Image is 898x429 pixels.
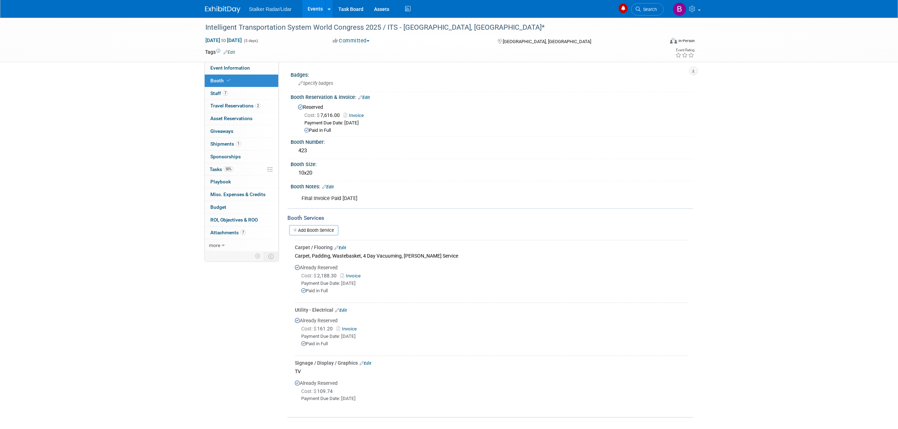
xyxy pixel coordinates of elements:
a: Search [631,3,664,16]
a: Invoice [340,273,363,278]
span: [GEOGRAPHIC_DATA], [GEOGRAPHIC_DATA] [503,39,591,44]
a: Playbook [205,176,278,188]
div: Paid in Full [304,127,688,134]
div: Carpet, Padding, Wastebasket, 4 Day Vacuuming, [PERSON_NAME] Service [295,251,688,260]
div: Event Format [622,37,695,47]
a: Budget [205,201,278,213]
a: Add Booth Service [289,225,338,235]
span: [DATE] [DATE] [205,37,242,43]
button: Committed [330,37,372,45]
div: 10x20 [296,168,688,178]
span: Budget [210,204,226,210]
div: Paid in Full [301,341,688,347]
span: Playbook [210,179,231,184]
span: Booth [210,78,232,83]
a: Edit [358,95,370,100]
span: Cost: $ [304,112,320,118]
span: Cost: $ [301,326,317,331]
div: Booth Notes: [291,181,693,190]
div: Reserved [296,102,688,134]
a: Attachments7 [205,227,278,239]
a: Event Information [205,62,278,74]
a: more [205,239,278,252]
img: Format-Inperson.png [670,38,677,43]
span: 2,188.30 [301,273,339,278]
td: Personalize Event Tab Strip [252,252,264,261]
div: Carpet / Flooring [295,244,688,251]
span: Giveaways [210,128,233,134]
span: 50% [224,166,233,172]
span: Asset Reservations [210,116,252,121]
div: TV [295,366,688,376]
div: Payment Due Date: [DATE] [301,333,688,340]
span: ROI, Objectives & ROO [210,217,258,223]
div: Already Reserved [295,313,688,353]
span: to [220,37,227,43]
a: Staff7 [205,87,278,100]
a: Giveaways [205,125,278,137]
span: 109.74 [301,388,336,394]
span: Sponsorships [210,154,241,159]
span: more [209,242,220,248]
span: Stalker Radar/Lidar [249,6,292,12]
div: Already Reserved [295,260,688,300]
span: 7,616.00 [304,112,343,118]
div: Booth Reservation & Invoice: [291,92,693,101]
a: Edit [360,361,371,366]
div: Payment Due Date: [DATE] [304,120,688,127]
div: Final Invoice Paid [DATE] [297,192,615,206]
div: Payment Due Date: [DATE] [301,395,688,402]
span: Travel Reservations [210,103,261,108]
div: 423 [296,145,688,156]
span: 1 [236,141,241,146]
div: Signage / Display / Graphics [295,359,688,366]
div: In-Person [678,38,695,43]
i: Booth reservation complete [227,78,231,82]
span: Shipments [210,141,241,147]
span: Search [641,7,657,12]
img: ExhibitDay [205,6,240,13]
td: Toggle Event Tabs [264,252,279,261]
a: Invoice [337,326,360,331]
span: Cost: $ [301,388,317,394]
td: Tags [205,48,235,55]
a: Edit [322,184,334,189]
a: Asset Reservations [205,112,278,125]
span: 2 [255,103,261,108]
a: Tasks50% [205,163,278,176]
div: Badges: [291,70,693,78]
span: Tasks [210,166,233,172]
a: Edit [223,50,235,55]
a: Booth [205,75,278,87]
a: Edit [335,308,347,313]
img: Brooke Journet [673,2,686,16]
div: Payment Due Date: [DATE] [301,280,688,287]
span: Cost: $ [301,273,317,278]
div: Already Reserved [295,376,688,409]
div: Intelligent Transportation System World Congress 2025 / ITS - [GEOGRAPHIC_DATA], [GEOGRAPHIC_DATA]* [203,21,653,34]
a: Edit [334,245,346,250]
span: Event Information [210,65,250,71]
span: (5 days) [243,39,258,43]
div: Event Rating [675,48,694,52]
a: ROI, Objectives & ROO [205,214,278,226]
a: Shipments1 [205,138,278,150]
span: Misc. Expenses & Credits [210,192,266,197]
div: Booth Number: [291,137,693,146]
span: 7 [240,230,246,235]
span: Staff [210,90,228,96]
div: Utility - Electrical [295,306,688,313]
div: Paid in Full [301,288,688,294]
span: 7 [223,90,228,96]
span: Specify badges [298,81,333,86]
a: Sponsorships [205,151,278,163]
a: Invoice [344,113,367,118]
div: Booth Services [287,214,693,222]
a: Travel Reservations2 [205,100,278,112]
div: Booth Size: [291,159,693,168]
span: 161.20 [301,326,336,331]
a: Misc. Expenses & Credits [205,188,278,201]
span: Attachments [210,230,246,235]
